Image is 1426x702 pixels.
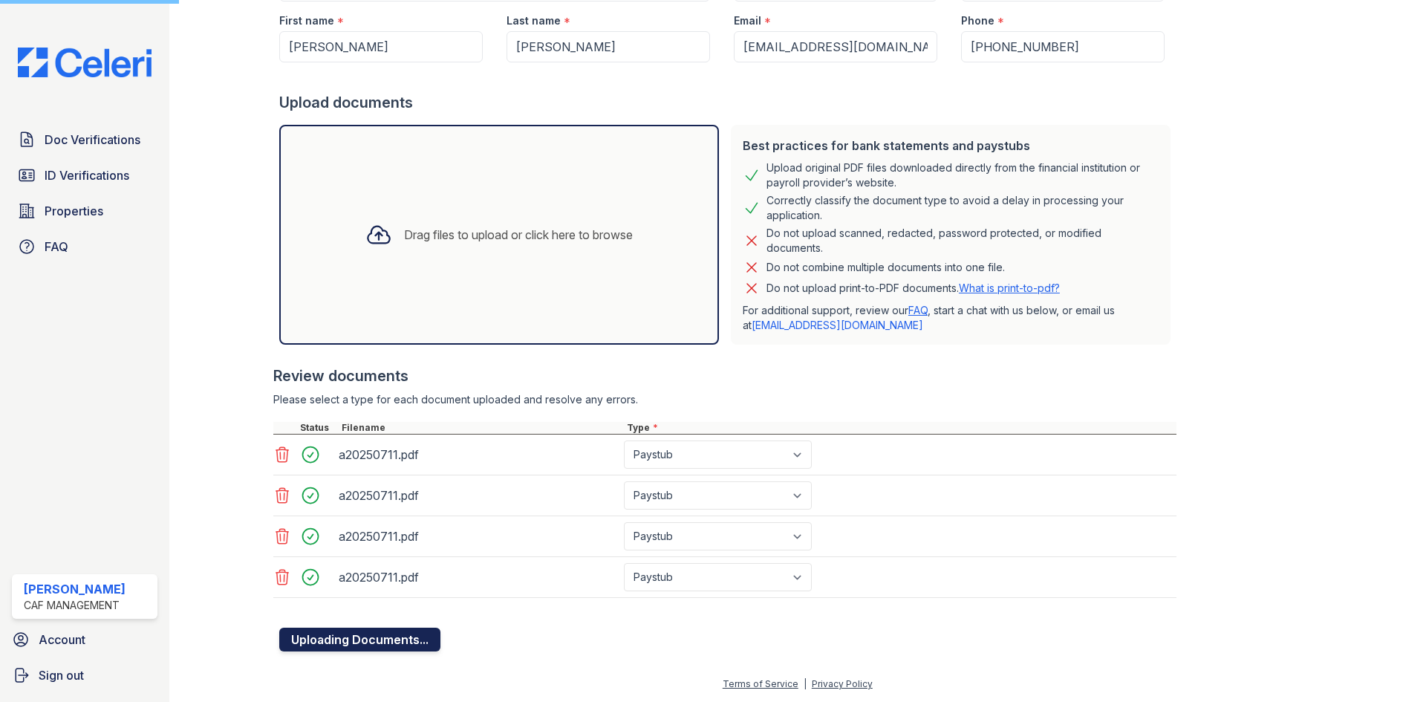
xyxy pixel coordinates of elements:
div: Drag files to upload or click here to browse [404,226,633,244]
a: Privacy Policy [812,678,873,689]
a: Properties [12,196,157,226]
div: a20250711.pdf [339,565,618,589]
span: Account [39,631,85,649]
button: Uploading Documents... [279,628,440,651]
span: Sign out [39,666,84,684]
div: Correctly classify the document type to avoid a delay in processing your application. [766,193,1159,223]
label: Phone [961,13,994,28]
a: FAQ [12,232,157,261]
p: For additional support, review our , start a chat with us below, or email us at [743,303,1159,333]
div: | [804,678,807,689]
span: Properties [45,202,103,220]
div: Status [297,422,339,434]
label: Last name [507,13,561,28]
div: Upload documents [279,92,1176,113]
span: FAQ [45,238,68,256]
div: Review documents [273,365,1176,386]
a: ID Verifications [12,160,157,190]
div: Do not upload scanned, redacted, password protected, or modified documents. [766,226,1159,256]
div: CAF Management [24,598,126,613]
div: Filename [339,422,624,434]
a: FAQ [908,304,928,316]
div: Best practices for bank statements and paystubs [743,137,1159,155]
a: Sign out [6,660,163,690]
div: a20250711.pdf [339,524,618,548]
a: Doc Verifications [12,125,157,155]
p: Do not upload print-to-PDF documents. [766,281,1060,296]
div: Please select a type for each document uploaded and resolve any errors. [273,392,1176,407]
label: Email [734,13,761,28]
a: Terms of Service [723,678,798,689]
div: Type [624,422,1176,434]
a: What is print-to-pdf? [959,282,1060,294]
a: Account [6,625,163,654]
div: Upload original PDF files downloaded directly from the financial institution or payroll provider’... [766,160,1159,190]
span: ID Verifications [45,166,129,184]
span: Doc Verifications [45,131,140,149]
div: [PERSON_NAME] [24,580,126,598]
img: CE_Logo_Blue-a8612792a0a2168367f1c8372b55b34899dd931a85d93a1a3d3e32e68fde9ad4.png [6,48,163,77]
label: First name [279,13,334,28]
a: [EMAIL_ADDRESS][DOMAIN_NAME] [752,319,923,331]
div: Do not combine multiple documents into one file. [766,259,1005,276]
div: a20250711.pdf [339,443,618,467]
div: a20250711.pdf [339,484,618,507]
